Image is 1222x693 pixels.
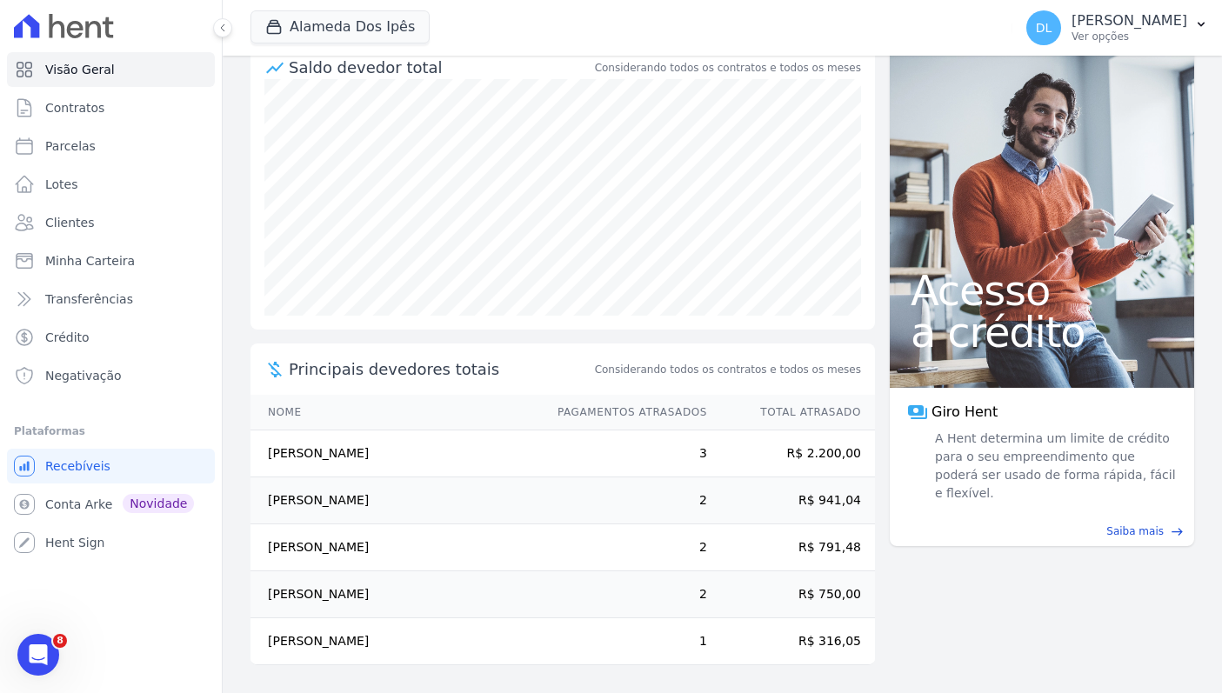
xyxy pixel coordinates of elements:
span: Acesso [911,270,1173,311]
div: Considerando todos os contratos e todos os meses [595,60,861,76]
td: 2 [541,571,708,618]
div: Saldo devedor total [289,56,591,79]
td: [PERSON_NAME] [250,571,541,618]
a: Crédito [7,320,215,355]
td: 2 [541,477,708,524]
span: Giro Hent [932,402,998,423]
span: east [1171,525,1184,538]
span: Novidade [123,494,194,513]
span: Lotes [45,176,78,193]
th: Pagamentos Atrasados [541,395,708,430]
td: R$ 316,05 [708,618,875,665]
th: Total Atrasado [708,395,875,430]
a: Lotes [7,167,215,202]
div: Plataformas [14,421,208,442]
td: [PERSON_NAME] [250,477,541,524]
span: Considerando todos os contratos e todos os meses [595,362,861,377]
span: Recebíveis [45,457,110,475]
a: Visão Geral [7,52,215,87]
span: 8 [53,634,67,648]
td: R$ 2.200,00 [708,430,875,477]
td: [PERSON_NAME] [250,618,541,665]
span: Contratos [45,99,104,117]
td: [PERSON_NAME] [250,524,541,571]
td: R$ 750,00 [708,571,875,618]
span: Saiba mais [1106,523,1164,539]
span: DL [1036,22,1052,34]
a: Contratos [7,90,215,125]
span: Clientes [45,214,94,231]
a: Hent Sign [7,525,215,560]
p: [PERSON_NAME] [1072,12,1187,30]
span: Crédito [45,329,90,346]
span: Minha Carteira [45,252,135,270]
span: Negativação [45,367,122,384]
td: [PERSON_NAME] [250,430,541,477]
p: Ver opções [1072,30,1187,43]
button: Alameda Dos Ipês [250,10,430,43]
a: Recebíveis [7,449,215,483]
a: Conta Arke Novidade [7,487,215,522]
a: Saiba mais east [900,523,1184,539]
td: 1 [541,618,708,665]
span: Hent Sign [45,534,105,551]
a: Clientes [7,205,215,240]
a: Minha Carteira [7,243,215,278]
iframe: Intercom live chat [17,634,59,676]
th: Nome [250,395,541,430]
a: Negativação [7,358,215,393]
span: Conta Arke [45,496,112,513]
span: Visão Geral [45,61,115,78]
a: Transferências [7,282,215,317]
button: DL [PERSON_NAME] Ver opções [1012,3,1222,52]
td: 2 [541,524,708,571]
span: Transferências [45,290,133,308]
td: 3 [541,430,708,477]
td: R$ 941,04 [708,477,875,524]
span: A Hent determina um limite de crédito para o seu empreendimento que poderá ser usado de forma ráp... [932,430,1177,503]
span: a crédito [911,311,1173,353]
td: R$ 791,48 [708,524,875,571]
a: Parcelas [7,129,215,163]
span: Principais devedores totais [289,357,591,381]
span: Parcelas [45,137,96,155]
